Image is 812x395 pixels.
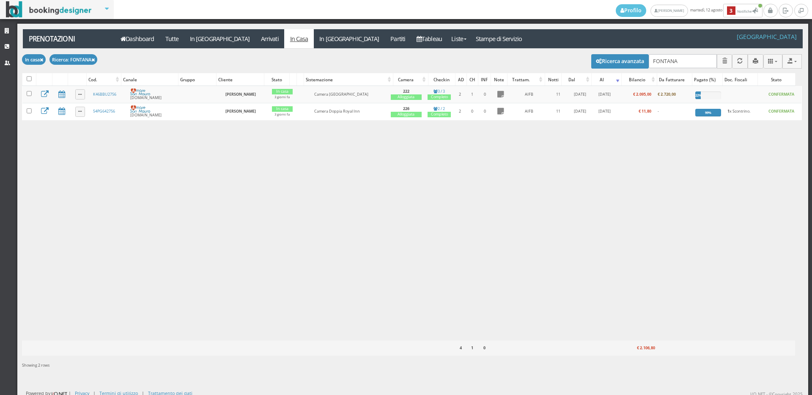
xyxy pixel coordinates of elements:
td: 11 [549,86,567,103]
img: BookingDesigner.com [6,1,92,18]
a: Prenotazioni [23,29,110,48]
div: Bilancio [622,74,657,86]
b: € 2.095,00 [633,91,651,97]
b: [PERSON_NAME] [225,108,256,114]
div: Da Fatturare [657,74,692,86]
div: Alloggiata [391,112,422,117]
b: [PERSON_NAME] [225,91,256,97]
td: x Scontrino. [724,103,761,120]
div: Cod. [87,74,121,86]
div: € 2.106,80 [621,343,657,354]
input: Cerca [649,54,717,68]
div: Checkin [428,74,455,86]
div: Al [592,74,621,86]
a: Tutte [160,29,184,48]
div: Notti [545,74,562,86]
td: Camera [GEOGRAPHIC_DATA] [311,86,388,103]
td: - [654,103,692,120]
a: Partiti [385,29,411,48]
div: Gruppo [178,74,216,86]
td: [DATE] [593,86,616,103]
b: 0 [483,345,486,351]
div: Dal [562,74,591,86]
span: Showing 2 rows [22,362,49,368]
img: amaresanmauro.svg [130,88,150,95]
div: Stato [264,74,289,86]
td: 2 [454,86,466,103]
a: 2 / 2Completo [428,106,451,117]
b: € 2.720,00 [658,91,676,97]
a: 3 / 3Completo [428,88,451,100]
small: 3 giorni fa [274,112,290,116]
td: 0 [478,103,491,120]
a: K46BBU2756 [93,91,116,97]
div: In casa [272,106,293,112]
div: Completo [428,94,451,100]
a: Liste [447,29,470,48]
div: 22% [695,91,701,99]
td: [DATE] [567,103,593,120]
td: [DOMAIN_NAME] [127,103,184,120]
a: Tableau [411,29,448,48]
td: 2 [454,103,466,120]
div: INF [478,74,491,86]
td: [DATE] [567,86,593,103]
a: In [GEOGRAPHIC_DATA] [314,29,385,48]
a: Profilo [616,4,646,17]
div: CH [467,74,478,86]
div: Doc. Fiscali [723,74,757,86]
button: Ricerca: FONTANA [49,54,98,65]
b: CONFERMATA [768,91,794,97]
div: Canale [121,74,178,86]
b: € 11,80 [639,108,651,114]
td: [DOMAIN_NAME] [127,86,184,103]
a: 54PG642756 [93,108,115,114]
button: In casa [22,54,46,65]
td: AIFB [509,103,549,120]
h4: [GEOGRAPHIC_DATA] [737,33,797,40]
b: 4 [460,345,462,351]
b: CONFERMATA [768,108,794,114]
td: 11 [549,103,567,120]
div: Note [491,74,507,86]
div: Cliente [217,74,264,86]
a: Arrivati [255,29,284,48]
div: Camera [393,74,428,86]
td: Camera Doppia Royal Inn [311,103,388,120]
a: In [GEOGRAPHIC_DATA] [184,29,255,48]
button: Aggiorna [732,54,748,68]
a: [PERSON_NAME] [650,5,688,17]
div: Pagato (%) [692,74,722,86]
div: In casa [272,89,293,94]
a: Dashboard [115,29,160,48]
td: AIFB [509,86,549,103]
td: 0 [466,103,478,120]
a: Stampe di Servizio [470,29,528,48]
button: Ricerca avanzata [591,54,649,69]
td: 0 [478,86,491,103]
button: Export [782,54,802,68]
div: Sistemazione [304,74,393,86]
div: AD [455,74,466,86]
button: 3Notifiche [723,4,763,17]
b: 1 [471,345,473,351]
b: 1 [727,108,730,114]
b: 222 [403,88,409,94]
div: Trattam. [507,74,544,86]
div: Completo [428,112,451,117]
div: Stato [758,74,795,86]
b: 226 [403,106,409,111]
span: martedì, 12 agosto [616,4,763,17]
div: 99% [695,109,721,116]
b: 3 [727,6,735,15]
small: 3 giorni fa [274,95,290,99]
div: Alloggiata [391,94,422,100]
td: [DATE] [593,103,616,120]
a: In Casa [284,29,314,48]
img: amaresanmauro.svg [130,105,150,112]
td: 1 [466,86,478,103]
